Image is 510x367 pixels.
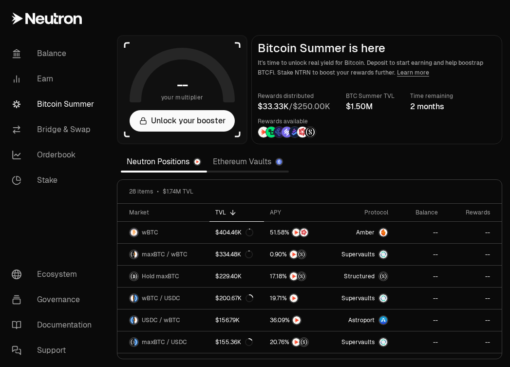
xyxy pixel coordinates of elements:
[4,66,105,92] a: Earn
[177,77,188,93] h1: --
[4,41,105,66] a: Balance
[194,159,200,165] img: Neutron Logo
[117,266,209,287] a: maxBTC LogoHold maxBTC
[209,288,264,309] a: $200.67K
[117,244,209,265] a: maxBTC LogowBTC LogomaxBTC / wBTC
[209,331,264,353] a: $155.36K
[344,272,375,280] span: Structured
[444,222,502,243] a: --
[134,338,138,346] img: USDC Logo
[444,309,502,331] a: --
[379,294,387,302] img: Supervaults
[270,228,324,237] button: NTRNMars Fragments
[266,127,277,137] img: Lombard Lux
[142,251,188,258] span: maxBTC / wBTC
[4,92,105,117] a: Bitcoin Summer
[258,101,330,113] div: /
[121,152,207,172] a: Neutron Positions
[209,244,264,265] a: $334.48K
[394,309,444,331] a: --
[274,127,284,137] img: EtherFi Points
[394,331,444,353] a: --
[298,251,305,258] img: Structured Points
[134,251,138,258] img: wBTC Logo
[215,272,242,280] div: $229.40K
[130,294,133,302] img: wBTC Logo
[346,91,395,101] p: BTC Summer TVL
[297,127,308,137] img: Mars Fragments
[330,244,394,265] a: SupervaultsSupervaults
[270,337,324,347] button: NTRNStructured Points
[394,222,444,243] a: --
[276,159,282,165] img: Ethereum Logo
[264,309,330,331] a: NTRN
[142,338,187,346] span: maxBTC / USDC
[215,209,259,216] div: TVL
[4,312,105,338] a: Documentation
[209,266,264,287] a: $229.40K
[4,262,105,287] a: Ecosystem
[330,222,394,243] a: AmberAmber
[394,288,444,309] a: --
[117,331,209,353] a: maxBTC LogoUSDC LogomaxBTC / USDC
[130,229,138,236] img: wBTC Logo
[215,338,253,346] div: $155.36K
[394,244,444,265] a: --
[129,209,204,216] div: Market
[130,110,235,132] button: Unlock your booster
[4,117,105,142] a: Bridge & Swap
[330,331,394,353] a: SupervaultsSupervaults
[270,293,324,303] button: NTRN
[290,272,298,280] img: NTRN
[379,272,387,280] img: maxBTC
[215,316,240,324] div: $156.79K
[134,316,138,324] img: wBTC Logo
[300,338,308,346] img: Structured Points
[4,338,105,363] a: Support
[450,209,490,216] div: Rewards
[215,294,253,302] div: $200.67K
[215,251,253,258] div: $334.48K
[142,294,180,302] span: wBTC / USDC
[258,58,496,77] p: It's time to unlock real yield for Bitcoin. Deposit to start earning and help boostrap BTCFi. Sta...
[293,316,301,324] img: NTRN
[298,272,305,280] img: Structured Points
[117,222,209,243] a: wBTC LogowBTC
[142,229,158,236] span: wBTC
[270,209,324,216] div: APY
[341,338,375,346] span: Supervaults
[4,168,105,193] a: Stake
[264,331,330,353] a: NTRNStructured Points
[264,244,330,265] a: NTRNStructured Points
[161,93,204,102] span: your multiplier
[264,288,330,309] a: NTRN
[289,127,300,137] img: Bedrock Diamonds
[379,338,387,346] img: Supervaults
[290,294,298,302] img: NTRN
[270,315,324,325] button: NTRN
[444,331,502,353] a: --
[142,316,180,324] span: USDC / wBTC
[130,272,138,280] img: maxBTC Logo
[356,229,375,236] span: Amber
[264,222,330,243] a: NTRNMars Fragments
[290,251,298,258] img: NTRN
[258,127,269,137] img: NTRN
[341,251,375,258] span: Supervaults
[215,229,253,236] div: $404.46K
[258,91,330,101] p: Rewards distributed
[397,69,429,77] a: Learn more
[330,266,394,287] a: StructuredmaxBTC
[300,229,308,236] img: Mars Fragments
[330,309,394,331] a: Astroport
[134,294,138,302] img: USDC Logo
[348,316,375,324] span: Astroport
[336,209,388,216] div: Protocol
[270,271,324,281] button: NTRNStructured Points
[117,288,209,309] a: wBTC LogoUSDC LogowBTC / USDC
[130,316,133,324] img: USDC Logo
[394,266,444,287] a: --
[258,41,496,55] h2: Bitcoin Summer is here
[258,116,316,126] p: Rewards available
[292,229,300,236] img: NTRN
